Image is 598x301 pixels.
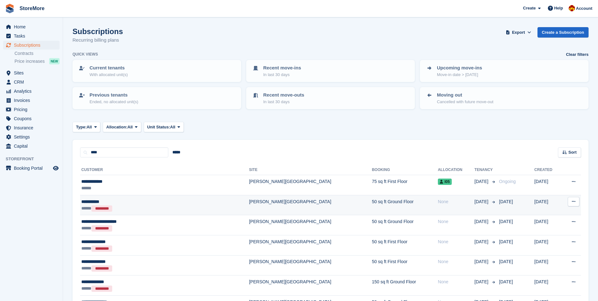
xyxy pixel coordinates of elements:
a: Preview store [52,164,60,172]
span: Home [14,22,52,31]
p: Cancelled with future move-out [437,99,493,105]
span: I05 [438,179,452,185]
a: menu [3,142,60,150]
span: All [170,124,176,130]
span: [DATE] [474,279,490,285]
a: menu [3,164,60,173]
span: [DATE] [474,178,490,185]
img: Store More Team [569,5,575,11]
p: Moving out [437,91,493,99]
span: Type: [76,124,87,130]
span: Export [512,29,525,36]
p: In last 30 days [263,72,301,78]
td: [DATE] [534,175,561,195]
span: Coupons [14,114,52,123]
a: menu [3,87,60,96]
td: [DATE] [534,215,561,235]
span: All [87,124,92,130]
h1: Subscriptions [73,27,123,36]
span: Insurance [14,123,52,132]
a: Current tenants With allocated unit(s) [73,61,241,81]
p: Current tenants [90,64,128,72]
a: Contracts [15,50,60,56]
a: Moving out Cancelled with future move-out [421,88,588,109]
a: Upcoming move-ins Move-in date > [DATE] [421,61,588,81]
p: Ended, no allocated unit(s) [90,99,138,105]
a: menu [3,32,60,40]
td: [DATE] [534,255,561,275]
a: Recent move-outs In last 30 days [247,88,414,109]
td: [DATE] [534,195,561,215]
p: With allocated unit(s) [90,72,128,78]
th: Tenancy [474,165,496,175]
span: [DATE] [474,198,490,205]
a: menu [3,78,60,86]
button: Allocation: All [103,122,141,132]
span: [DATE] [474,218,490,225]
td: [PERSON_NAME][GEOGRAPHIC_DATA] [249,235,372,255]
a: menu [3,105,60,114]
a: menu [3,114,60,123]
a: Clear filters [566,51,589,58]
div: None [438,198,474,205]
div: None [438,279,474,285]
a: Previous tenants Ended, no allocated unit(s) [73,88,241,109]
th: Allocation [438,165,474,175]
span: Analytics [14,87,52,96]
span: Pricing [14,105,52,114]
a: Price increases NEW [15,58,60,65]
span: Create [523,5,536,11]
span: [DATE] [499,239,513,244]
span: [DATE] [474,239,490,245]
td: [PERSON_NAME][GEOGRAPHIC_DATA] [249,175,372,195]
div: None [438,258,474,265]
p: Upcoming move-ins [437,64,482,72]
span: [DATE] [499,199,513,204]
a: Create a Subscription [537,27,589,38]
td: [DATE] [534,275,561,296]
p: Recent move-outs [263,91,304,99]
h6: Quick views [73,51,98,57]
img: stora-icon-8386f47178a22dfd0bd8f6a31ec36ba5ce8667c1dd55bd0f319d3a0aa187defe.svg [5,4,15,13]
th: Customer [80,165,249,175]
a: menu [3,41,60,50]
td: [PERSON_NAME][GEOGRAPHIC_DATA] [249,275,372,296]
td: 75 sq ft First Floor [372,175,438,195]
th: Site [249,165,372,175]
td: 50 sq ft Ground Floor [372,215,438,235]
th: Created [534,165,561,175]
p: In last 30 days [263,99,304,105]
p: Recurring billing plans [73,37,123,44]
a: menu [3,68,60,77]
div: None [438,239,474,245]
button: Export [505,27,532,38]
a: menu [3,123,60,132]
span: Subscriptions [14,41,52,50]
a: menu [3,133,60,141]
td: 150 sq ft Ground Floor [372,275,438,296]
span: CRM [14,78,52,86]
button: Type: All [73,122,100,132]
span: Sites [14,68,52,77]
div: None [438,218,474,225]
span: Allocation: [106,124,127,130]
span: [DATE] [499,279,513,284]
span: Account [576,5,592,12]
span: All [127,124,133,130]
button: Unit Status: All [144,122,184,132]
td: 50 sq ft Ground Floor [372,195,438,215]
a: menu [3,22,60,31]
p: Recent move-ins [263,64,301,72]
span: [DATE] [474,258,490,265]
a: menu [3,96,60,105]
td: [PERSON_NAME][GEOGRAPHIC_DATA] [249,215,372,235]
span: Sort [568,149,577,156]
span: Invoices [14,96,52,105]
a: StoreMore [17,3,47,14]
span: Ongoing [499,179,516,184]
td: [DATE] [534,235,561,255]
td: 50 sq ft First Floor [372,235,438,255]
span: Tasks [14,32,52,40]
p: Move-in date > [DATE] [437,72,482,78]
td: 50 sq ft First Floor [372,255,438,275]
